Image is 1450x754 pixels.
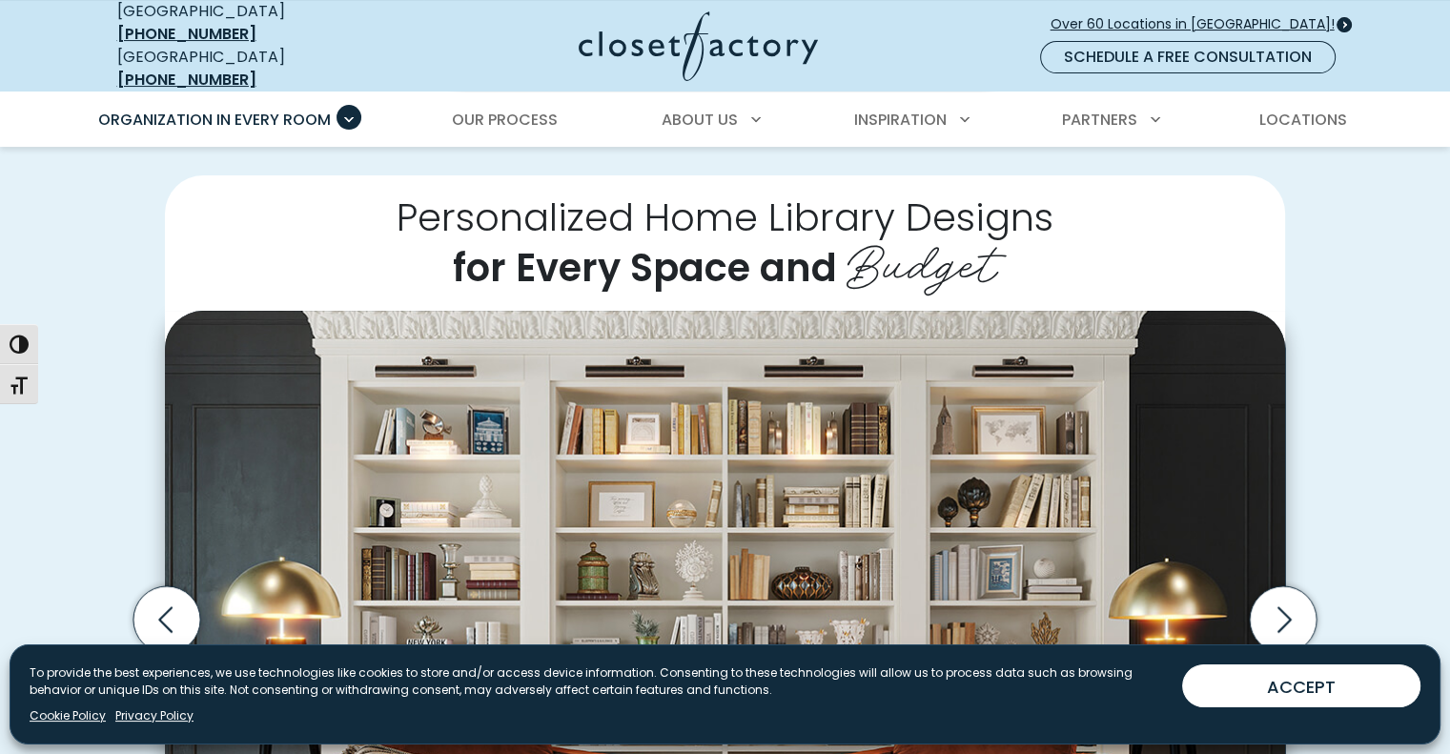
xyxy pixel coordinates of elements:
a: [PHONE_NUMBER] [117,23,256,45]
span: About Us [662,109,738,131]
a: Schedule a Free Consultation [1040,41,1336,73]
span: Partners [1062,109,1137,131]
img: Closet Factory Logo [579,11,818,81]
a: [PHONE_NUMBER] [117,69,256,91]
span: Inspiration [854,109,947,131]
span: Budget [847,221,997,297]
button: Previous slide [126,579,208,661]
a: Over 60 Locations in [GEOGRAPHIC_DATA]! [1050,8,1351,41]
span: for Every Space and [453,241,837,295]
button: Next slide [1242,579,1324,661]
button: ACCEPT [1182,664,1420,707]
span: Organization in Every Room [98,109,331,131]
span: Locations [1258,109,1346,131]
p: To provide the best experiences, we use technologies like cookies to store and/or access device i... [30,664,1167,699]
span: Personalized Home Library Designs [397,191,1053,244]
nav: Primary Menu [85,93,1366,147]
a: Privacy Policy [115,707,194,724]
div: [GEOGRAPHIC_DATA] [117,46,394,92]
span: Our Process [452,109,558,131]
a: Cookie Policy [30,707,106,724]
span: Over 60 Locations in [GEOGRAPHIC_DATA]! [1051,14,1350,34]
